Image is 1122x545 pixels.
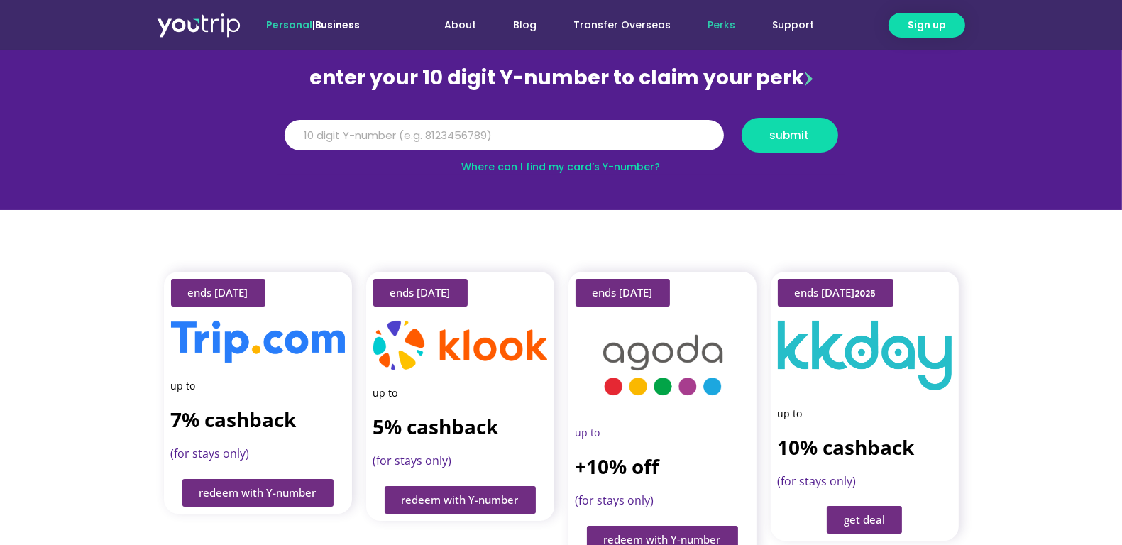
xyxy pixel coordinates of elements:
a: ends [DATE] [576,279,670,307]
a: redeem with Y-number [182,479,334,507]
span: ends [DATE] [390,287,451,298]
strong: +10% off [576,453,660,480]
form: Y Number [285,118,838,163]
strong: 5% cashback [373,413,499,440]
input: 10 digit Y-number (e.g. 8123456789) [285,120,724,151]
span: ends [DATE] [593,287,653,298]
a: ends [DATE] [373,279,468,307]
a: get deal [827,506,902,534]
div: enter your 10 digit Y-number to claim your perk [277,60,845,97]
strong: 7% cashback [171,406,297,433]
span: Sign up [908,18,946,33]
a: Transfer Overseas [556,12,690,38]
div: up to [171,377,345,395]
strong: 10% cashback [778,434,915,461]
a: About [427,12,495,38]
span: 2025 [855,287,876,299]
span: ends [DATE] [188,287,248,298]
span: ends [DATE] [795,287,876,298]
span: up to [576,426,600,439]
div: (for stays only) [576,490,749,512]
div: up to [373,384,547,402]
button: submit [742,118,838,153]
nav: Menu [399,12,833,38]
a: Where can I find my card’s Y-number? [462,160,661,174]
a: redeem with Y-number [385,486,536,514]
a: ends [DATE]2025 [778,279,893,307]
span: submit [770,130,810,141]
div: up to [778,404,952,423]
span: redeem with Y-number [402,495,519,505]
a: Sign up [889,13,965,38]
a: ends [DATE] [171,279,265,307]
span: redeem with Y-number [199,488,317,498]
span: get deal [844,514,885,525]
a: Blog [495,12,556,38]
div: (for stays only) [778,471,952,492]
span: redeem with Y-number [604,534,721,545]
span: | [266,18,361,32]
div: (for stays only) [171,444,345,465]
a: Perks [690,12,754,38]
div: (for stays only) [373,451,547,472]
a: Business [315,18,361,32]
a: Support [754,12,833,38]
span: Personal [266,18,312,32]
